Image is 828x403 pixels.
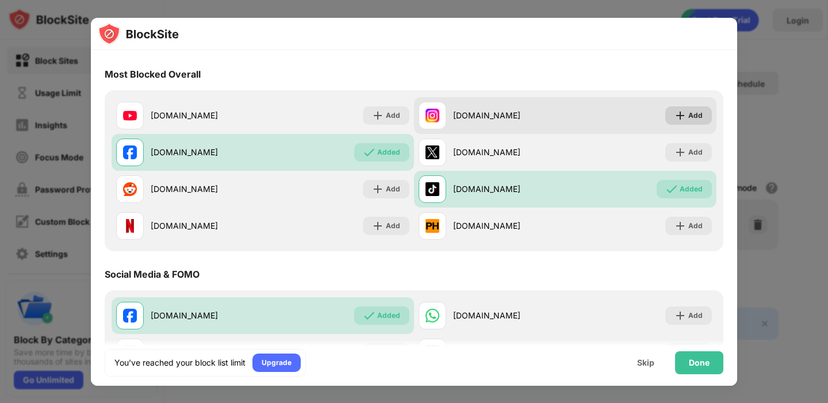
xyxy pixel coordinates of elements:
div: Added [377,310,400,321]
img: favicons [123,309,137,323]
div: Add [386,183,400,195]
div: [DOMAIN_NAME] [151,220,263,232]
div: Add [688,147,703,158]
div: Add [688,310,703,321]
div: [DOMAIN_NAME] [151,109,263,121]
img: favicons [123,109,137,122]
img: favicons [123,182,137,196]
div: [DOMAIN_NAME] [151,309,263,321]
div: You’ve reached your block list limit [114,357,246,369]
img: favicons [425,219,439,233]
div: Add [386,220,400,232]
div: Skip [637,358,654,367]
img: logo-blocksite.svg [98,22,179,45]
div: Done [689,358,710,367]
img: favicons [425,109,439,122]
div: Added [377,147,400,158]
div: Added [680,183,703,195]
div: [DOMAIN_NAME] [151,183,263,195]
div: [DOMAIN_NAME] [453,183,565,195]
div: Most Blocked Overall [105,68,201,80]
img: favicons [425,145,439,159]
div: [DOMAIN_NAME] [151,146,263,158]
div: Upgrade [262,357,292,369]
div: Social Media & FOMO [105,268,200,280]
div: [DOMAIN_NAME] [453,109,565,121]
div: [DOMAIN_NAME] [453,220,565,232]
img: favicons [425,182,439,196]
div: [DOMAIN_NAME] [453,146,565,158]
div: Add [688,110,703,121]
img: favicons [425,309,439,323]
img: favicons [123,219,137,233]
div: [DOMAIN_NAME] [453,309,565,321]
img: favicons [123,145,137,159]
div: Add [688,220,703,232]
div: Add [386,110,400,121]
